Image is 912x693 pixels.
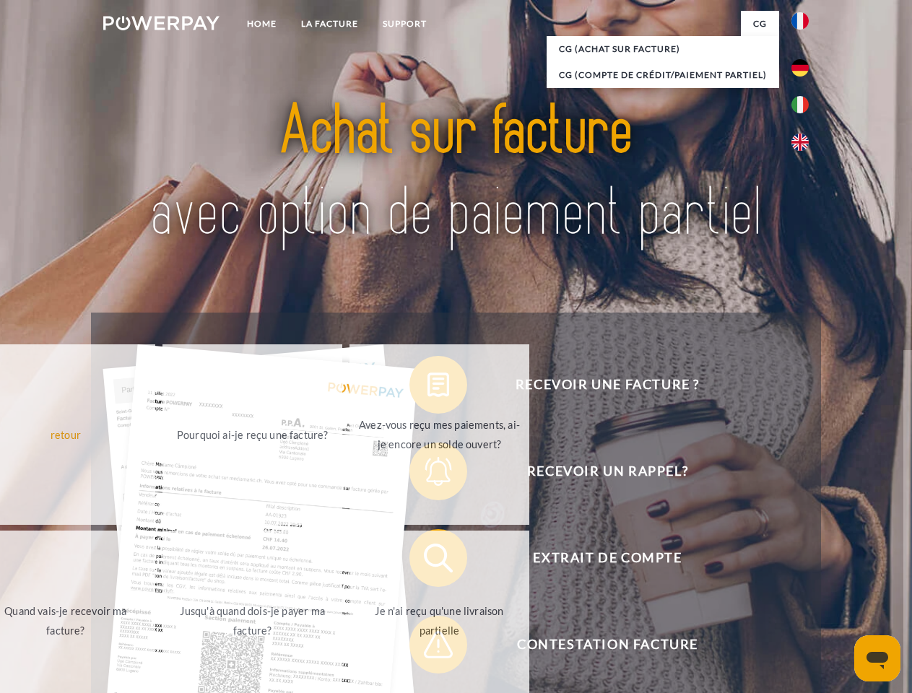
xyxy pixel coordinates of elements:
span: Contestation Facture [430,616,784,674]
button: Contestation Facture [409,616,785,674]
img: fr [791,12,809,30]
iframe: Bouton de lancement de la fenêtre de messagerie [854,635,900,681]
button: Extrait de compte [409,529,785,587]
div: Pourquoi ai-je reçu une facture? [171,424,334,444]
span: Extrait de compte [430,529,784,587]
img: de [791,59,809,77]
span: Recevoir un rappel? [430,443,784,500]
a: CG (achat sur facture) [547,36,779,62]
img: logo-powerpay-white.svg [103,16,220,30]
img: title-powerpay_fr.svg [138,69,774,276]
a: LA FACTURE [289,11,370,37]
button: Recevoir un rappel? [409,443,785,500]
a: Avez-vous reçu mes paiements, ai-je encore un solde ouvert? [349,344,529,525]
img: en [791,134,809,151]
a: CG (Compte de crédit/paiement partiel) [547,62,779,88]
div: Je n'ai reçu qu'une livraison partielle [358,601,521,640]
div: Jusqu'à quand dois-je payer ma facture? [171,601,334,640]
div: Avez-vous reçu mes paiements, ai-je encore un solde ouvert? [358,415,521,454]
img: it [791,96,809,113]
a: Home [235,11,289,37]
button: Recevoir une facture ? [409,356,785,414]
a: CG [741,11,779,37]
a: Support [370,11,439,37]
span: Recevoir une facture ? [430,356,784,414]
